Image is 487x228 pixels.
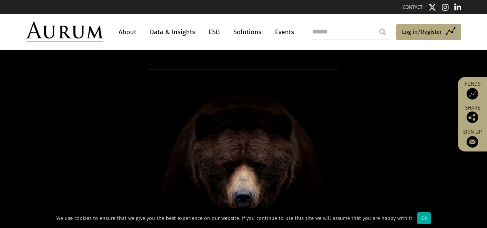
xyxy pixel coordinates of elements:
span: Log in/Register [402,27,442,37]
a: About [115,25,140,39]
img: Instagram icon [442,3,449,11]
a: Events [271,25,294,39]
a: Funds [462,81,483,100]
div: Ok [417,212,431,224]
a: Log in/Register [396,24,461,40]
a: Sign up [462,129,483,148]
img: Twitter icon [428,3,436,11]
img: Aurum [26,22,103,42]
a: ESG [205,25,224,39]
img: Sign up to our newsletter [467,136,478,148]
img: Linkedin icon [454,3,461,11]
a: Solutions [229,25,265,39]
input: Submit [375,24,390,40]
img: Share this post [467,112,478,123]
a: Data & Insights [146,25,199,39]
div: Share [462,105,483,123]
img: Access Funds [467,88,478,100]
a: CONTACT [403,4,423,10]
